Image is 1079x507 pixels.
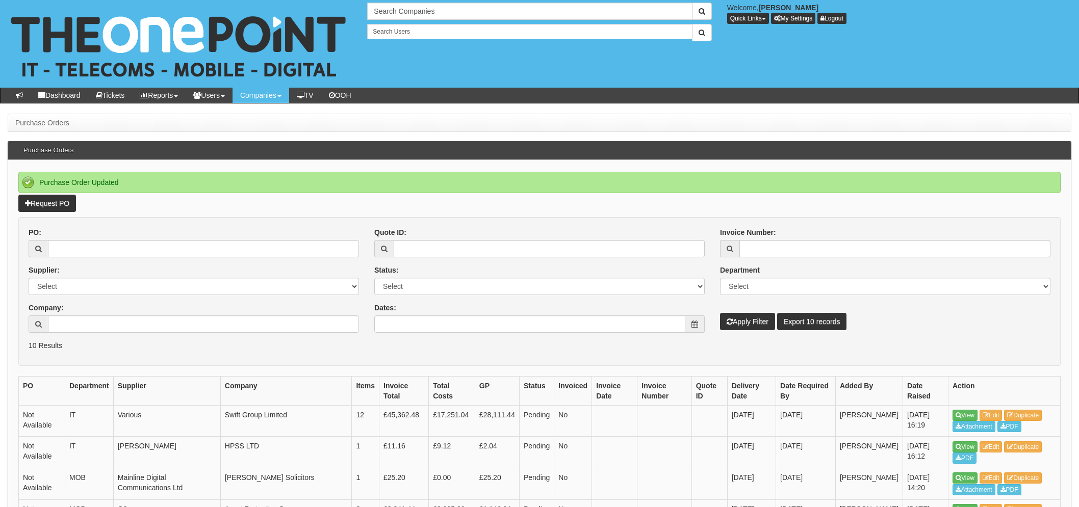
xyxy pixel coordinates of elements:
th: Status [519,376,554,405]
a: Edit [980,441,1003,452]
td: IT [65,405,113,437]
a: View [953,410,978,421]
label: PO: [29,227,41,237]
button: Apply Filter [720,313,775,330]
td: 1 [352,468,379,499]
th: Company [220,376,352,405]
td: £25.20 [475,468,519,499]
th: PO [19,376,65,405]
td: £17,251.04 [429,405,475,437]
td: Pending [519,468,554,499]
p: 10 Results [29,340,1050,351]
a: Duplicate [1004,441,1042,452]
th: Total Costs [429,376,475,405]
td: £25.20 [379,468,429,499]
td: Various [113,405,220,437]
td: [PERSON_NAME] [835,468,903,499]
a: OOH [321,88,359,103]
a: Reports [132,88,186,103]
a: Companies [233,88,289,103]
th: Department [65,376,113,405]
td: £9.12 [429,437,475,468]
th: Items [352,376,379,405]
td: [PERSON_NAME] Solicitors [220,468,352,499]
label: Invoice Number: [720,227,776,237]
td: Mainline Digital Communications Ltd [113,468,220,499]
th: Date Required By [776,376,836,405]
td: Swift Group Limited [220,405,352,437]
th: Invoice Total [379,376,429,405]
td: No [554,468,592,499]
td: Not Available [19,405,65,437]
td: Pending [519,405,554,437]
a: View [953,441,978,452]
td: No [554,437,592,468]
a: Edit [980,410,1003,421]
input: Search Users [367,24,692,39]
a: PDF [953,452,977,464]
th: Quote ID [691,376,727,405]
td: 1 [352,437,379,468]
h3: Purchase Orders [18,142,79,159]
a: Logout [817,13,846,24]
label: Supplier: [29,265,60,275]
a: Export 10 records [777,313,847,330]
th: Invoiced [554,376,592,405]
a: View [953,472,978,484]
td: Not Available [19,468,65,499]
b: [PERSON_NAME] [759,4,818,12]
td: [DATE] [776,437,836,468]
a: Tickets [88,88,133,103]
td: [PERSON_NAME] [113,437,220,468]
th: Added By [835,376,903,405]
button: Quick Links [727,13,769,24]
td: [PERSON_NAME] [835,437,903,468]
td: Not Available [19,437,65,468]
a: Request PO [18,195,76,212]
td: [DATE] [776,468,836,499]
td: [DATE] [727,437,776,468]
td: £0.00 [429,468,475,499]
a: Duplicate [1004,410,1042,421]
td: [PERSON_NAME] [835,405,903,437]
a: Attachment [953,421,995,432]
label: Quote ID: [374,227,406,237]
td: [DATE] [776,405,836,437]
td: [DATE] 16:12 [903,437,948,468]
a: Users [186,88,233,103]
a: PDF [997,421,1021,432]
a: Duplicate [1004,472,1042,484]
div: Welcome, [720,3,1079,24]
li: Purchase Orders [15,118,69,128]
label: Company: [29,303,63,313]
td: HPSS LTD [220,437,352,468]
td: £28,111.44 [475,405,519,437]
th: Action [948,376,1061,405]
td: No [554,405,592,437]
td: [DATE] 16:19 [903,405,948,437]
td: [DATE] 14:20 [903,468,948,499]
a: Dashboard [31,88,88,103]
td: MOB [65,468,113,499]
td: Pending [519,437,554,468]
th: Invoice Date [592,376,637,405]
input: Search Companies [367,3,692,20]
td: IT [65,437,113,468]
td: £11.16 [379,437,429,468]
a: My Settings [771,13,816,24]
th: Delivery Date [727,376,776,405]
a: Attachment [953,484,995,495]
td: 12 [352,405,379,437]
label: Department [720,265,760,275]
td: [DATE] [727,468,776,499]
a: Edit [980,472,1003,484]
label: Dates: [374,303,396,313]
th: Supplier [113,376,220,405]
div: Purchase Order Updated [18,172,1061,193]
th: Date Raised [903,376,948,405]
td: £2.04 [475,437,519,468]
label: Status: [374,265,398,275]
th: GP [475,376,519,405]
td: £45,362.48 [379,405,429,437]
th: Invoice Number [637,376,691,405]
